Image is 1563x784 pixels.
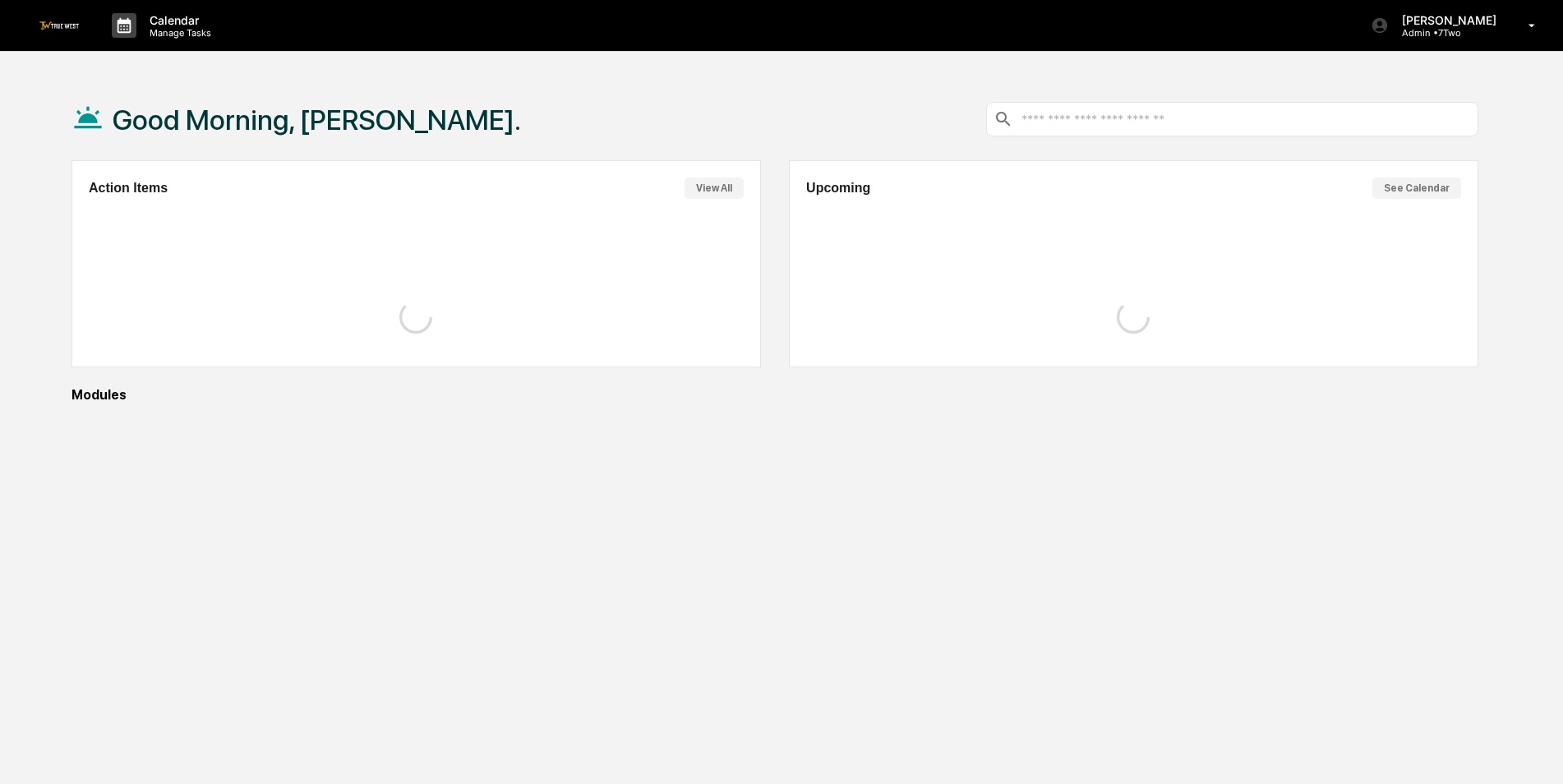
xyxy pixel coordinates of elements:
[685,178,744,199] button: View All
[113,104,521,136] h1: Good Morning, [PERSON_NAME].
[1372,178,1461,199] button: See Calendar
[39,21,79,29] img: logo
[806,181,870,196] h2: Upcoming
[1389,27,1505,39] p: Admin • 7Two
[89,181,168,196] h2: Action Items
[1389,13,1505,27] p: [PERSON_NAME]
[136,27,219,39] p: Manage Tasks
[136,13,219,27] p: Calendar
[71,387,1478,403] div: Modules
